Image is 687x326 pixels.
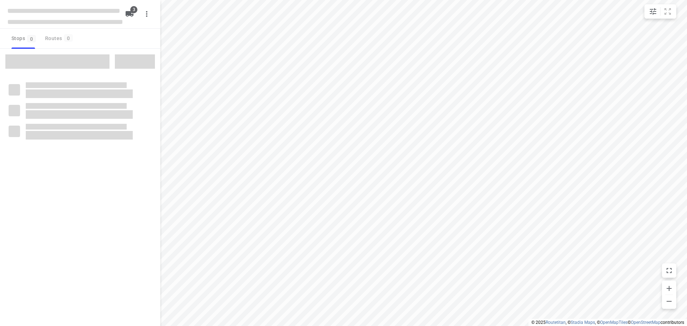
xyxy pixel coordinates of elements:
[546,320,566,325] a: Routetitan
[531,320,684,325] li: © 2025 , © , © © contributors
[631,320,661,325] a: OpenStreetMap
[646,4,660,19] button: Map settings
[571,320,595,325] a: Stadia Maps
[600,320,628,325] a: OpenMapTiles
[644,4,676,19] div: small contained button group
